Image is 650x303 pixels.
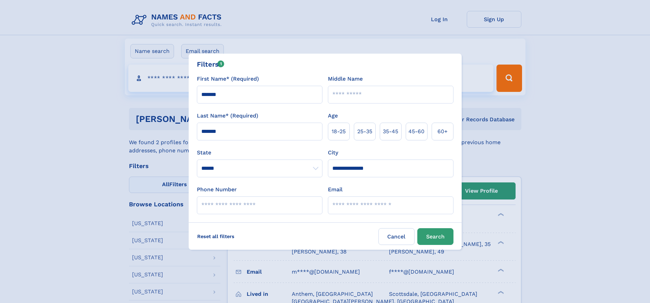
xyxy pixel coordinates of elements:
[417,228,453,245] button: Search
[197,59,225,69] div: Filters
[328,75,363,83] label: Middle Name
[378,228,415,245] label: Cancel
[197,112,258,120] label: Last Name* (Required)
[197,149,322,157] label: State
[197,75,259,83] label: First Name* (Required)
[383,127,398,136] span: 35‑45
[328,112,338,120] label: Age
[328,185,343,194] label: Email
[193,228,239,245] label: Reset all filters
[332,127,346,136] span: 18‑25
[357,127,372,136] span: 25‑35
[328,149,338,157] label: City
[408,127,424,136] span: 45‑60
[437,127,448,136] span: 60+
[197,185,237,194] label: Phone Number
